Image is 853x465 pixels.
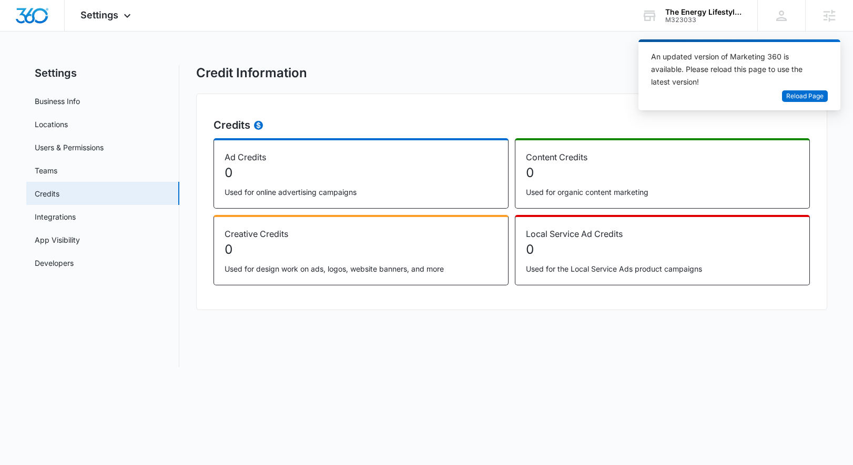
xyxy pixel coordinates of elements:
div: An updated version of Marketing 360 is available. Please reload this page to use the latest version! [651,50,815,88]
span: Reload Page [786,91,824,101]
button: Reload Page [782,90,828,102]
div: account id [665,16,742,24]
span: Settings [80,9,118,20]
div: account name [665,8,742,16]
